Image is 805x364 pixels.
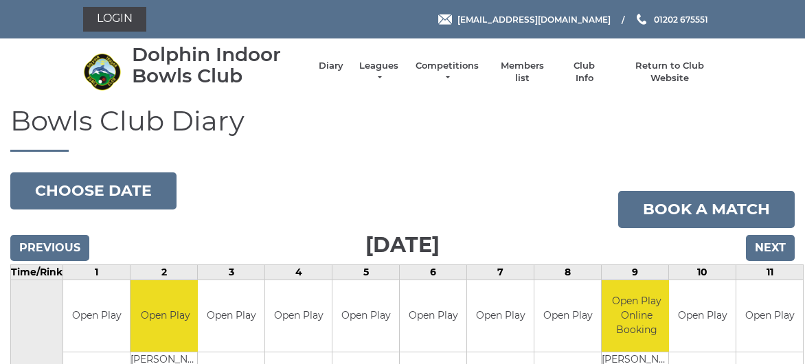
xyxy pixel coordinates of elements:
[400,264,467,280] td: 6
[534,280,601,352] td: Open Play
[438,14,452,25] img: Email
[414,60,480,84] a: Competitions
[83,53,121,91] img: Dolphin Indoor Bowls Club
[332,280,399,352] td: Open Play
[467,280,534,352] td: Open Play
[265,264,332,280] td: 4
[131,280,200,352] td: Open Play
[265,280,332,352] td: Open Play
[400,280,466,352] td: Open Play
[332,264,400,280] td: 5
[132,44,305,87] div: Dolphin Indoor Bowls Club
[438,13,611,26] a: Email [EMAIL_ADDRESS][DOMAIN_NAME]
[669,280,736,352] td: Open Play
[11,264,63,280] td: Time/Rink
[319,60,343,72] a: Diary
[198,280,264,352] td: Open Play
[131,264,198,280] td: 2
[736,280,803,352] td: Open Play
[635,13,708,26] a: Phone us 01202 675551
[63,280,130,352] td: Open Play
[467,264,534,280] td: 7
[534,264,602,280] td: 8
[602,264,669,280] td: 9
[618,191,795,228] a: Book a match
[637,14,646,25] img: Phone us
[602,280,671,352] td: Open Play Online Booking
[736,264,804,280] td: 11
[654,14,708,24] span: 01202 675551
[10,235,89,261] input: Previous
[493,60,550,84] a: Members list
[618,60,722,84] a: Return to Club Website
[565,60,604,84] a: Club Info
[83,7,146,32] a: Login
[669,264,736,280] td: 10
[746,235,795,261] input: Next
[10,172,177,209] button: Choose date
[357,60,400,84] a: Leagues
[10,106,795,152] h1: Bowls Club Diary
[63,264,131,280] td: 1
[457,14,611,24] span: [EMAIL_ADDRESS][DOMAIN_NAME]
[198,264,265,280] td: 3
